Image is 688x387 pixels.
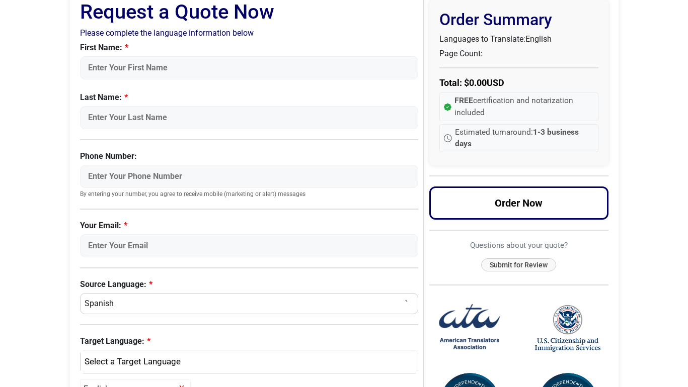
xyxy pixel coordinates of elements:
input: Enter Your First Name [80,56,419,79]
p: Languages to Translate: [439,33,598,45]
span: certification and notarization included [454,95,594,119]
img: American Translators Association Logo [437,296,502,361]
strong: FREE [454,96,473,105]
p: Total: $ USD [439,76,598,89]
img: United States Citizenship and Immigration Services Logo [535,304,600,353]
label: Phone Number: [80,150,419,162]
span: Estimated turnaround: [455,127,594,150]
input: Enter Your Email [80,234,419,257]
button: Order Now [429,186,608,220]
input: Enter Your Phone Number [80,165,419,188]
span: 0.00 [469,77,487,88]
h2: Order Summary [439,10,598,29]
h6: Questions about your quote? [429,241,608,250]
p: Page Count: [439,48,598,60]
span: English [525,34,552,44]
label: Target Language: [80,335,419,347]
h2: Please complete the language information below [80,28,419,38]
label: Last Name: [80,91,419,104]
small: By entering your number, you agree to receive mobile (marketing or alert) messages [80,190,419,199]
input: Enter Your Last Name [80,106,419,129]
button: English [80,350,419,374]
button: Submit for Review [481,258,556,272]
label: First Name: [80,42,419,54]
label: Source Language: [80,278,419,291]
label: Your Email: [80,220,419,232]
div: English [86,355,408,368]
